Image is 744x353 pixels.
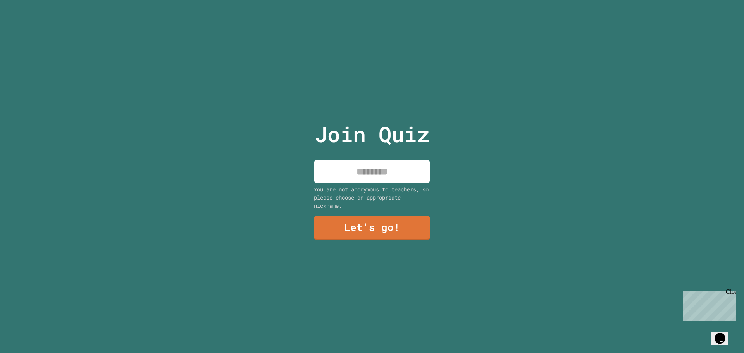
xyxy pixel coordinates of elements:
[314,185,430,210] div: You are not anonymous to teachers, so please choose an appropriate nickname.
[680,288,736,321] iframe: chat widget
[711,322,736,345] iframe: chat widget
[3,3,53,49] div: Chat with us now!Close
[315,118,430,150] p: Join Quiz
[314,216,430,240] a: Let's go!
